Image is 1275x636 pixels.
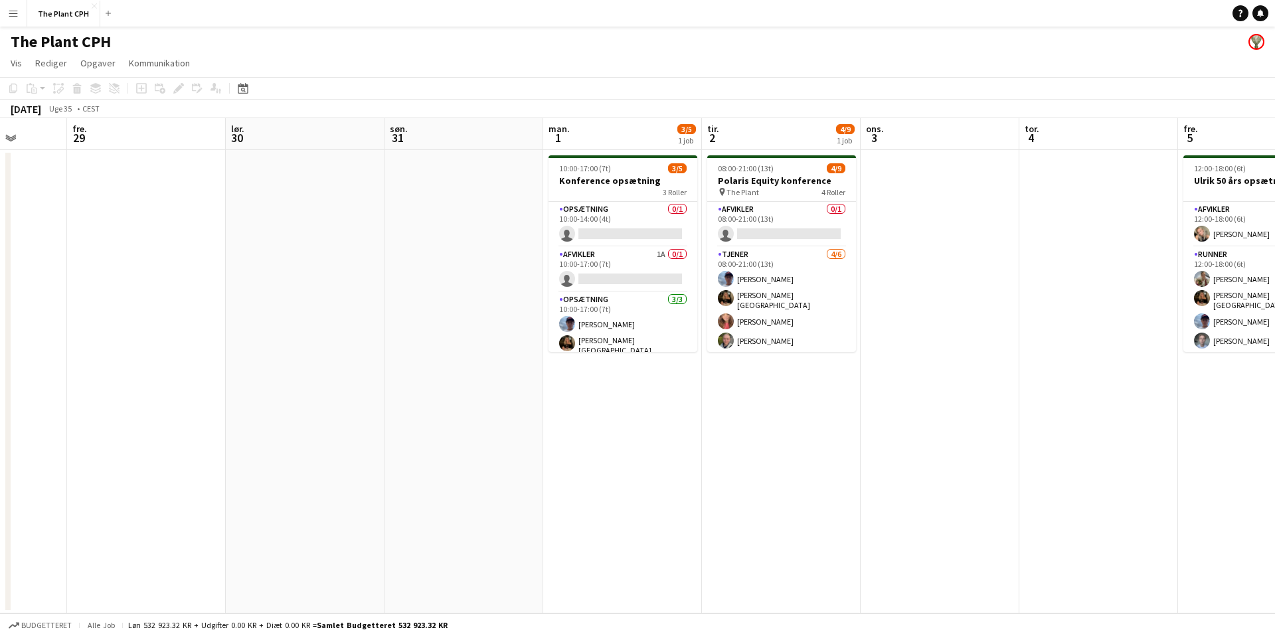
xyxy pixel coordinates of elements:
[229,130,244,145] span: 30
[547,130,570,145] span: 1
[124,54,195,72] a: Kommunikation
[705,130,719,145] span: 2
[549,292,697,380] app-card-role: Opsætning3/310:00-17:00 (7t)[PERSON_NAME][PERSON_NAME][GEOGRAPHIC_DATA]
[668,163,687,173] span: 3/5
[85,620,117,630] span: Alle job
[549,155,697,352] app-job-card: 10:00-17:00 (7t)3/5Konference opsætning3 RollerOpsætning0/110:00-14:00 (4t) Afvikler1A0/110:00-17...
[27,1,100,27] button: The Plant CPH
[726,187,759,197] span: The Plant
[129,57,190,69] span: Kommunikation
[707,175,856,187] h3: Polaris Equity konference
[559,163,611,173] span: 10:00-17:00 (7t)
[11,32,111,52] h1: The Plant CPH
[82,104,100,114] div: CEST
[1183,123,1198,135] span: fre.
[1194,163,1246,173] span: 12:00-18:00 (6t)
[317,620,448,630] span: Samlet budgetteret 532 923.32 KR
[11,102,41,116] div: [DATE]
[549,175,697,187] h3: Konference opsætning
[80,57,116,69] span: Opgaver
[707,155,856,352] app-job-card: 08:00-21:00 (13t)4/9Polaris Equity konference The Plant4 RollerAfvikler0/108:00-21:00 (13t) Tjene...
[72,123,87,135] span: fre.
[836,124,855,134] span: 4/9
[5,54,27,72] a: Vis
[549,247,697,292] app-card-role: Afvikler1A0/110:00-17:00 (7t)
[1248,34,1264,50] app-user-avatar: Nanna Rørhøj
[44,104,77,114] span: Uge 35
[75,54,121,72] a: Opgaver
[11,57,22,69] span: Vis
[707,123,719,135] span: tir.
[707,202,856,247] app-card-role: Afvikler0/108:00-21:00 (13t)
[390,123,408,135] span: søn.
[707,247,856,392] app-card-role: Tjener4/608:00-21:00 (13t)[PERSON_NAME][PERSON_NAME][GEOGRAPHIC_DATA][PERSON_NAME][PERSON_NAME]
[677,124,696,134] span: 3/5
[70,130,87,145] span: 29
[827,163,845,173] span: 4/9
[30,54,72,72] a: Rediger
[837,135,854,145] div: 1 job
[866,123,884,135] span: ons.
[678,135,695,145] div: 1 job
[128,620,448,630] div: Løn 532 923.32 KR + Udgifter 0.00 KR + Diæt 0.00 KR =
[549,202,697,247] app-card-role: Opsætning0/110:00-14:00 (4t)
[663,187,687,197] span: 3 Roller
[821,187,845,197] span: 4 Roller
[1023,130,1039,145] span: 4
[231,123,244,135] span: lør.
[1181,130,1198,145] span: 5
[549,123,570,135] span: man.
[718,163,774,173] span: 08:00-21:00 (13t)
[35,57,67,69] span: Rediger
[864,130,884,145] span: 3
[21,621,72,630] span: Budgetteret
[388,130,408,145] span: 31
[1025,123,1039,135] span: tor.
[7,618,74,633] button: Budgetteret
